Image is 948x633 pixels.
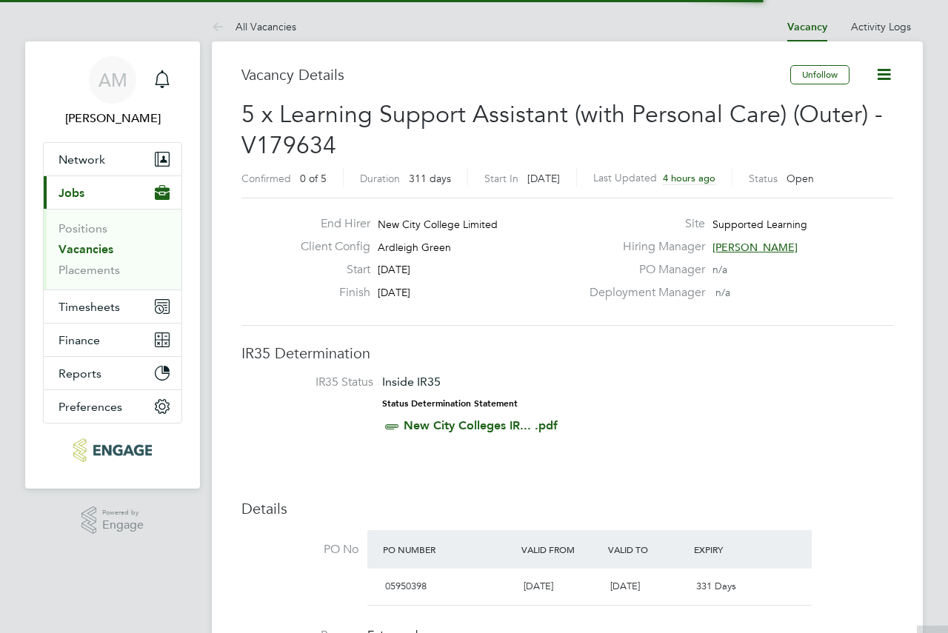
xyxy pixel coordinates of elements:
span: AM [99,70,127,90]
div: Jobs [44,209,181,289]
button: Preferences [44,390,181,423]
span: 0 of 5 [300,172,327,185]
button: Reports [44,357,181,389]
a: AM[PERSON_NAME] [43,56,182,127]
span: Supported Learning [712,218,807,231]
label: Hiring Manager [581,239,705,255]
span: Preferences [59,400,122,414]
a: Vacancies [59,242,113,256]
span: [PERSON_NAME] [712,241,798,254]
div: PO Number [379,536,518,563]
span: 331 Days [696,580,736,592]
h3: Details [241,499,893,518]
label: Status [749,172,778,185]
span: n/a [715,286,730,299]
span: 311 days [409,172,451,185]
span: 05950398 [385,580,427,592]
span: [DATE] [378,286,410,299]
label: Last Updated [593,171,657,184]
label: Confirmed [241,172,291,185]
span: Inside IR35 [382,375,441,389]
button: Timesheets [44,290,181,323]
strong: Status Determination Statement [382,398,518,409]
span: [DATE] [610,580,640,592]
label: Site [581,216,705,232]
button: Finance [44,324,181,356]
button: Unfollow [790,65,849,84]
a: Powered byEngage [81,506,144,535]
h3: Vacancy Details [241,65,790,84]
span: Powered by [102,506,144,519]
div: Valid To [604,536,691,563]
label: IR35 Status [256,375,373,390]
button: Jobs [44,176,181,209]
a: Vacancy [787,21,827,33]
span: Finance [59,333,100,347]
h3: IR35 Determination [241,344,893,363]
nav: Main navigation [25,41,200,489]
span: [DATE] [524,580,553,592]
label: PO Manager [581,262,705,278]
label: Start In [484,172,518,185]
a: Go to home page [43,438,182,462]
div: Expiry [690,536,777,563]
a: Placements [59,263,120,277]
label: Client Config [289,239,370,255]
label: End Hirer [289,216,370,232]
span: Andrew Murphy [43,110,182,127]
span: [DATE] [378,263,410,276]
span: Engage [102,519,144,532]
span: New City College Limited [378,218,498,231]
span: Open [787,172,814,185]
a: New City Colleges IR... .pdf [404,418,558,432]
span: Network [59,153,105,167]
button: Network [44,143,181,175]
div: Valid From [518,536,604,563]
span: Reports [59,366,101,381]
span: n/a [712,263,727,276]
a: Activity Logs [851,20,911,33]
span: 5 x Learning Support Assistant (with Personal Care) (Outer) - V179634 [241,100,883,160]
span: Timesheets [59,300,120,314]
label: PO No [241,542,358,557]
span: Jobs [59,186,84,200]
label: Finish [289,285,370,301]
img: axcis-logo-retina.png [73,438,152,462]
span: 4 hours ago [663,172,715,184]
label: Deployment Manager [581,285,705,301]
label: Duration [360,172,400,185]
label: Start [289,262,370,278]
span: Ardleigh Green [378,241,451,254]
a: Positions [59,221,107,235]
span: [DATE] [527,172,560,185]
a: All Vacancies [212,20,296,33]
